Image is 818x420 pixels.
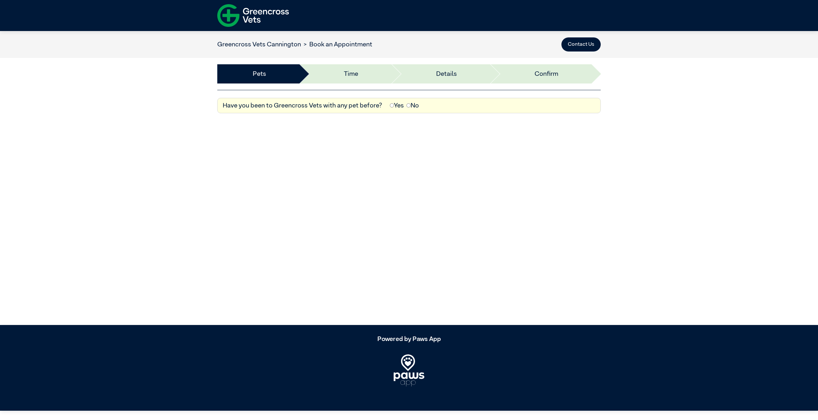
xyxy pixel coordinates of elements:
[217,40,372,49] nav: breadcrumb
[217,2,289,29] img: f-logo
[561,37,601,52] button: Contact Us
[390,101,404,110] label: Yes
[406,101,419,110] label: No
[217,41,301,48] a: Greencross Vets Cannington
[394,354,424,386] img: PawsApp
[390,103,394,107] input: Yes
[301,40,372,49] li: Book an Appointment
[217,335,601,343] h5: Powered by Paws App
[253,69,266,79] a: Pets
[223,101,382,110] label: Have you been to Greencross Vets with any pet before?
[406,103,411,107] input: No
